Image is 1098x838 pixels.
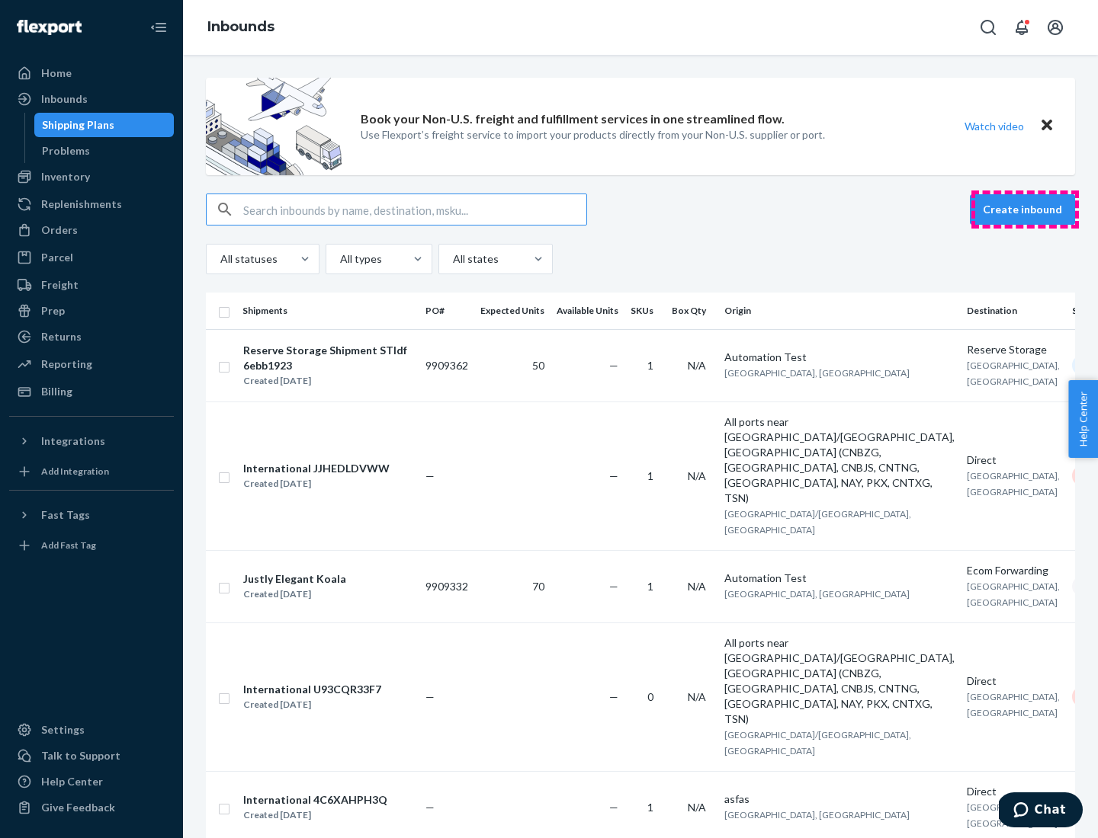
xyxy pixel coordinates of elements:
p: Book your Non-U.S. freight and fulfillment services in one streamlined flow. [361,110,785,128]
div: Problems [42,143,90,158]
div: Orders [41,222,78,238]
span: 1 [647,801,653,814]
span: N/A [688,801,706,814]
div: Prep [41,303,65,318]
span: — [609,801,618,814]
div: Integrations [41,433,105,449]
div: Direct [967,453,1060,468]
button: Integrations [9,429,174,453]
div: Justly Elegant Koala [243,571,346,587]
span: — [609,690,618,703]
a: Returns [9,325,174,349]
button: Watch video [955,115,1034,137]
input: Search inbounds by name, destination, msku... [243,194,586,225]
span: — [425,690,435,703]
ol: breadcrumbs [195,5,287,50]
span: [GEOGRAPHIC_DATA]/[GEOGRAPHIC_DATA], [GEOGRAPHIC_DATA] [724,729,911,756]
span: 0 [647,690,653,703]
div: Help Center [41,774,103,789]
th: Box Qty [666,293,718,329]
span: [GEOGRAPHIC_DATA], [GEOGRAPHIC_DATA] [967,581,1060,608]
div: Home [41,66,72,81]
button: Close [1037,115,1057,137]
div: Reserve Storage [967,342,1060,357]
div: Ecom Forwarding [967,563,1060,578]
span: [GEOGRAPHIC_DATA], [GEOGRAPHIC_DATA] [967,470,1060,497]
a: Reporting [9,352,174,376]
a: Inbounds [9,87,174,111]
span: N/A [688,359,706,372]
div: Returns [41,329,82,344]
th: Destination [961,293,1066,329]
th: SKUs [624,293,666,329]
div: Replenishments [41,197,122,212]
span: [GEOGRAPHIC_DATA], [GEOGRAPHIC_DATA] [724,367,910,379]
span: 50 [532,359,544,372]
span: 1 [647,359,653,372]
button: Give Feedback [9,795,174,820]
span: N/A [688,690,706,703]
div: Created [DATE] [243,808,387,823]
div: Created [DATE] [243,373,413,389]
input: All statuses [219,251,220,267]
div: Direct [967,673,1060,689]
div: Reporting [41,357,92,372]
th: PO# [419,293,474,329]
span: — [609,580,618,593]
button: Open account menu [1040,12,1071,43]
button: Fast Tags [9,503,174,527]
span: [GEOGRAPHIC_DATA], [GEOGRAPHIC_DATA] [724,588,910,600]
div: Settings [41,722,85,737]
span: N/A [688,580,706,593]
div: Billing [41,384,72,399]
iframe: Opens a widget where you can chat to one of our agents [999,792,1083,830]
div: Reserve Storage Shipment STIdf6ebb1923 [243,343,413,373]
div: Give Feedback [41,800,115,815]
button: Open notifications [1006,12,1037,43]
a: Prep [9,299,174,323]
div: Inventory [41,169,90,184]
a: Orders [9,218,174,242]
div: Parcel [41,250,73,265]
a: Help Center [9,769,174,794]
div: Talk to Support [41,748,120,763]
span: — [425,801,435,814]
div: Automation Test [724,571,955,586]
div: Inbounds [41,91,88,107]
th: Available Units [551,293,624,329]
a: Parcel [9,245,174,270]
a: Settings [9,718,174,742]
td: 9909362 [419,329,474,401]
span: [GEOGRAPHIC_DATA], [GEOGRAPHIC_DATA] [967,360,1060,387]
span: — [609,469,618,482]
a: Problems [34,139,175,163]
th: Expected Units [474,293,551,329]
p: Use Flexport’s freight service to import your products directly from your Non-U.S. supplier or port. [361,127,825,142]
th: Shipments [236,293,419,329]
a: Billing [9,379,174,404]
a: Shipping Plans [34,113,175,137]
span: [GEOGRAPHIC_DATA], [GEOGRAPHIC_DATA] [967,691,1060,718]
span: 1 [647,580,653,593]
a: Freight [9,273,174,297]
div: Created [DATE] [243,587,346,602]
div: asfas [724,792,955,807]
span: — [425,469,435,482]
div: Automation Test [724,350,955,365]
a: Home [9,61,174,85]
a: Add Integration [9,459,174,484]
span: [GEOGRAPHIC_DATA], [GEOGRAPHIC_DATA] [724,809,910,820]
th: Origin [718,293,961,329]
button: Close Navigation [143,12,174,43]
div: International JJHEDLDVWW [243,461,390,476]
div: Direct [967,784,1060,799]
div: Add Integration [41,465,109,478]
div: All ports near [GEOGRAPHIC_DATA]/[GEOGRAPHIC_DATA], [GEOGRAPHIC_DATA] (CNBZG, [GEOGRAPHIC_DATA], ... [724,414,955,506]
button: Help Center [1068,380,1098,458]
a: Add Fast Tag [9,533,174,558]
button: Create inbound [970,194,1075,225]
span: N/A [688,469,706,482]
span: 1 [647,469,653,482]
